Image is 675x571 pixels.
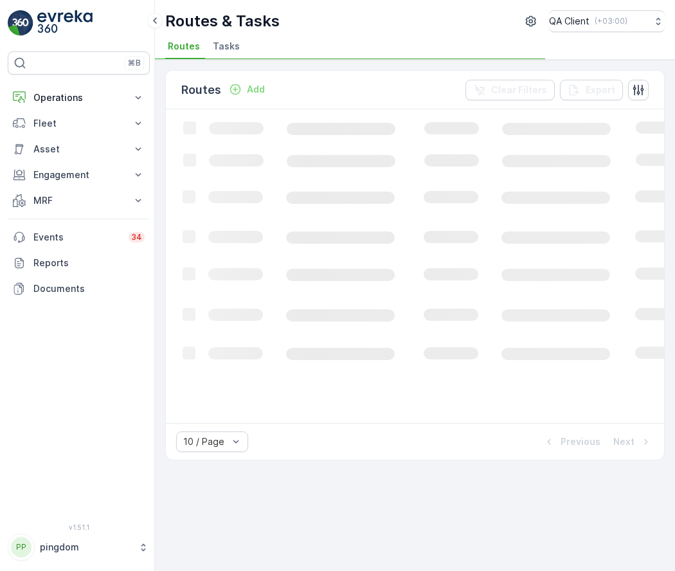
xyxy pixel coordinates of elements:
[8,85,150,111] button: Operations
[8,136,150,162] button: Asset
[33,194,124,207] p: MRF
[168,40,200,53] span: Routes
[586,84,615,96] p: Export
[549,15,589,28] p: QA Client
[33,91,124,104] p: Operations
[541,434,602,449] button: Previous
[247,83,265,96] p: Add
[8,10,33,36] img: logo
[33,168,124,181] p: Engagement
[8,534,150,561] button: PPpingdom
[33,257,145,269] p: Reports
[560,80,623,100] button: Export
[40,541,132,554] p: pingdom
[128,58,141,68] p: ⌘B
[8,188,150,213] button: MRF
[491,84,547,96] p: Clear Filters
[612,434,654,449] button: Next
[8,523,150,531] span: v 1.51.1
[8,276,150,302] a: Documents
[8,224,150,250] a: Events34
[224,82,270,97] button: Add
[33,143,124,156] p: Asset
[181,81,221,99] p: Routes
[465,80,555,100] button: Clear Filters
[37,10,93,36] img: logo_light-DOdMpM7g.png
[595,16,627,26] p: ( +03:00 )
[165,11,280,32] p: Routes & Tasks
[8,111,150,136] button: Fleet
[613,435,634,448] p: Next
[131,232,142,242] p: 34
[8,250,150,276] a: Reports
[33,231,121,244] p: Events
[213,40,240,53] span: Tasks
[561,435,600,448] p: Previous
[8,162,150,188] button: Engagement
[33,282,145,295] p: Documents
[11,537,32,557] div: PP
[549,10,665,32] button: QA Client(+03:00)
[33,117,124,130] p: Fleet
